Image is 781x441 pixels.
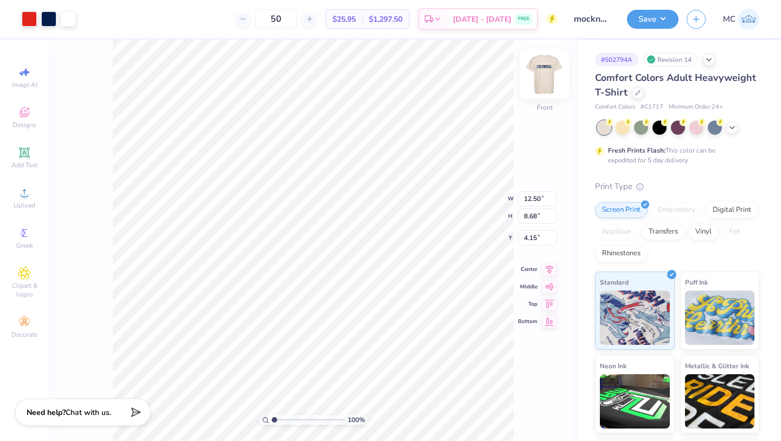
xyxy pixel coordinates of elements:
strong: Fresh Prints Flash: [608,146,665,155]
div: # 502794A [595,53,638,66]
img: Metallic & Glitter Ink [685,374,755,429]
div: Transfers [642,224,685,240]
span: Metallic & Glitter Ink [685,360,749,371]
div: Foil [722,224,747,240]
span: Neon Ink [600,360,626,371]
span: Comfort Colors [595,103,635,112]
div: Applique [595,224,638,240]
img: Front [523,52,566,96]
img: Standard [600,291,670,345]
span: [DATE] - [DATE] [453,14,511,25]
div: Revision 14 [644,53,697,66]
span: Chat with us. [66,407,111,418]
span: Center [518,266,537,273]
span: Middle [518,283,537,291]
div: Vinyl [688,224,719,240]
span: $25.95 [332,14,356,25]
span: Decorate [11,330,37,339]
div: Screen Print [595,202,648,218]
strong: Need help? [27,407,66,418]
img: Puff Ink [685,291,755,345]
span: # C1717 [641,103,663,112]
div: Front [537,103,553,112]
span: $1,297.50 [369,14,402,25]
span: Add Text [11,161,37,169]
span: Comfort Colors Adult Heavyweight T-Shirt [595,71,756,99]
div: Embroidery [651,202,702,218]
img: Maddy Clark [738,9,759,30]
div: Print Type [595,180,759,193]
span: Image AI [12,80,37,89]
span: Minimum Order: 24 + [669,103,723,112]
span: Upload [14,201,35,210]
a: MC [723,9,759,30]
span: Bottom [518,318,537,325]
span: Standard [600,276,629,288]
button: Save [627,10,678,29]
span: Top [518,300,537,308]
span: FREE [518,15,529,23]
span: MC [723,13,735,26]
input: – – [255,9,297,29]
input: Untitled Design [566,8,619,30]
img: Neon Ink [600,374,670,429]
span: 100 % [348,415,365,425]
span: Greek [16,241,33,250]
div: Rhinestones [595,245,648,262]
div: Digital Print [706,202,758,218]
div: This color can be expedited for 5 day delivery. [608,146,741,165]
span: Puff Ink [685,276,708,288]
span: Clipart & logos [5,281,43,299]
span: Designs [12,121,36,129]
